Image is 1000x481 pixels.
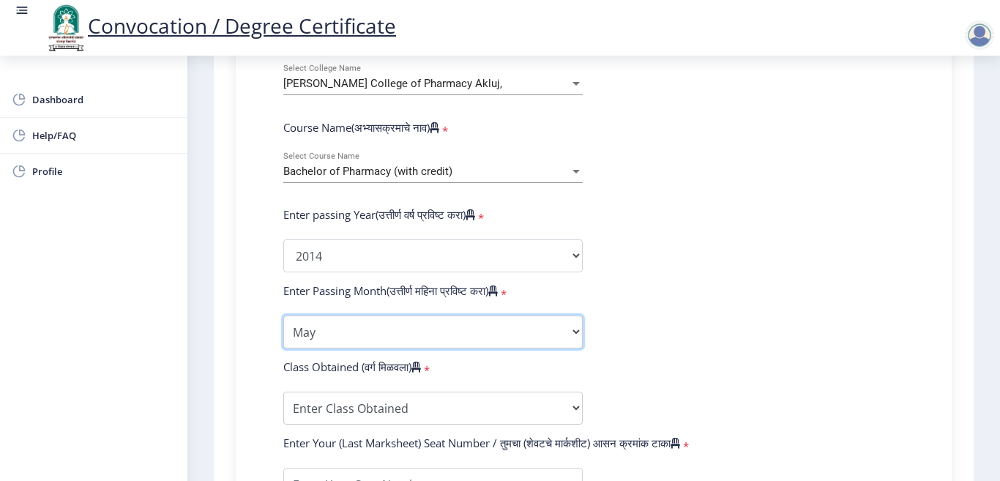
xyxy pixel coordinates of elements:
[283,165,452,178] span: Bachelor of Pharmacy (with credit)
[283,120,439,135] label: Course Name(अभ्यासक्रमाचे नाव)
[283,359,421,374] label: Class Obtained (वर्ग मिळवला)
[32,91,176,108] span: Dashboard
[44,3,88,53] img: logo
[283,77,502,90] span: [PERSON_NAME] College of Pharmacy Akluj,
[32,127,176,144] span: Help/FAQ
[32,163,176,180] span: Profile
[283,207,475,222] label: Enter passing Year(उत्तीर्ण वर्ष प्रविष्ट करा)
[44,12,396,40] a: Convocation / Degree Certificate
[283,283,498,298] label: Enter Passing Month(उत्तीर्ण महिना प्रविष्ट करा)
[283,436,680,450] label: Enter Your (Last Marksheet) Seat Number / तुमचा (शेवटचे मार्कशीट) आसन क्रमांक टाका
